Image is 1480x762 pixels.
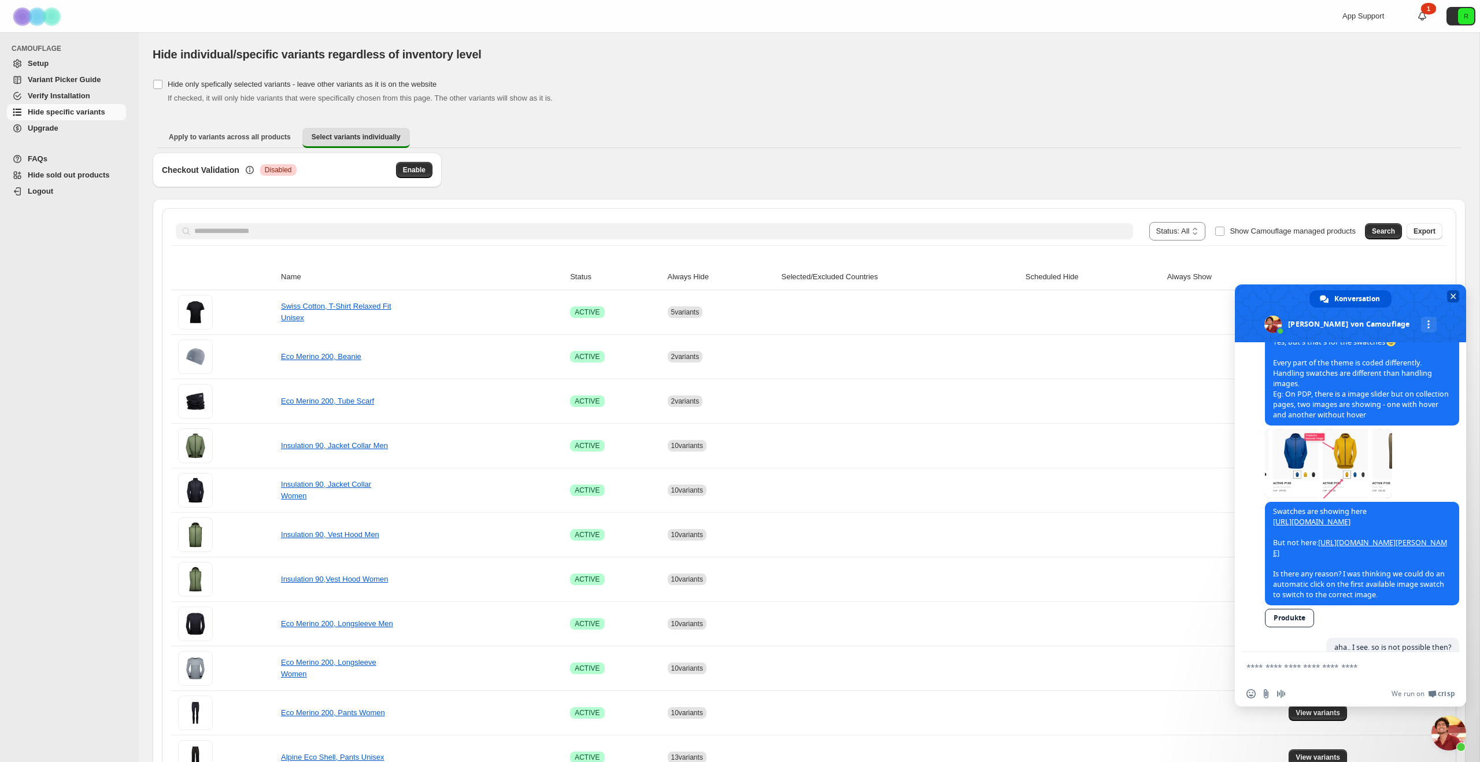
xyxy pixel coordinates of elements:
[178,428,213,463] img: Insulation 90, Jacket Collar Men
[312,132,401,142] span: Select variants individually
[281,753,384,761] a: Alpine Eco Shell, Pants Unisex
[1446,7,1475,25] button: Avatar with initials R
[178,473,213,508] img: Insulation 90, Jacket Collar Women
[1407,223,1442,239] button: Export
[265,165,292,175] span: Disabled
[664,264,778,290] th: Always Hide
[178,606,213,641] img: Eco Merino 200, Longsleeve Men
[281,397,374,405] a: Eco Merino 200, Tube Scarf
[169,132,291,142] span: Apply to variants across all products
[1458,8,1474,24] span: Avatar with initials R
[28,154,47,163] span: FAQs
[1296,753,1340,762] span: View variants
[7,167,126,183] a: Hide sold out products
[178,517,213,552] img: Insulation 90, Vest Hood Men
[671,442,703,450] span: 10 variants
[1416,10,1428,22] a: 1
[9,1,67,32] img: Camouflage
[1296,708,1340,717] span: View variants
[178,295,213,330] img: Swiss Cotton, T-Shirt Relaxed Fit Unisex
[1447,290,1459,302] span: Chat schließen
[671,709,703,717] span: 10 variants
[1421,3,1436,14] div: 1
[1230,227,1356,235] span: Show Camouflage managed products
[28,59,49,68] span: Setup
[281,530,379,539] a: Insulation 90, Vest Hood Men
[1421,317,1437,332] div: Mehr Kanäle
[1273,337,1449,420] span: Yes, but's that's for the swatches Every part of the theme is coded differently. Handling swatche...
[1246,662,1429,672] textarea: Verfassen Sie Ihre Nachricht…
[162,164,239,176] h3: Checkout Validation
[1414,227,1435,236] span: Export
[575,486,600,495] span: ACTIVE
[281,619,393,628] a: Eco Merino 200, Longsleeve Men
[28,75,101,84] span: Variant Picker Guide
[178,384,213,419] img: Eco Merino 200, Tube Scarf
[178,696,213,730] img: Eco Merino 200, Pants Women
[575,664,600,673] span: ACTIVE
[7,104,126,120] a: Hide specific variants
[7,56,126,72] a: Setup
[575,575,600,584] span: ACTIVE
[7,72,126,88] a: Variant Picker Guide
[1334,642,1451,652] span: aha.. I see. so is not possible then?
[168,80,436,88] span: Hide only spefically selected variants - leave other variants as it is on the website
[671,753,703,761] span: 13 variants
[168,94,553,102] span: If checked, it will only hide variants that were specifically chosen from this page. The other va...
[1261,689,1271,698] span: Datei senden
[281,441,388,450] a: Insulation 90, Jacket Collar Men
[7,88,126,104] a: Verify Installation
[281,575,388,583] a: Insulation 90,Vest Hood Women
[567,264,664,290] th: Status
[7,120,126,136] a: Upgrade
[1309,290,1392,308] div: Konversation
[277,264,567,290] th: Name
[1334,290,1380,308] span: Konversation
[1392,689,1455,698] a: We run onCrisp
[178,339,213,374] img: Eco Merino 200, Beanie
[671,397,700,405] span: 2 variants
[1276,689,1286,698] span: Audionachricht aufzeichnen
[575,708,600,717] span: ACTIVE
[778,264,1022,290] th: Selected/Excluded Countries
[1164,264,1286,290] th: Always Show
[1392,689,1424,698] span: We run on
[671,620,703,628] span: 10 variants
[575,619,600,628] span: ACTIVE
[575,397,600,406] span: ACTIVE
[153,48,482,61] span: Hide individual/specific variants regardless of inventory level
[671,486,703,494] span: 10 variants
[1246,689,1256,698] span: Einen Emoji einfügen
[28,124,58,132] span: Upgrade
[7,183,126,199] a: Logout
[403,165,425,175] span: Enable
[1342,12,1384,20] span: App Support
[28,91,90,100] span: Verify Installation
[671,575,703,583] span: 10 variants
[575,352,600,361] span: ACTIVE
[178,651,213,686] img: Eco Merino 200, Longsleeve Women
[7,151,126,167] a: FAQs
[575,441,600,450] span: ACTIVE
[1289,705,1347,721] button: View variants
[178,562,213,597] img: Insulation 90,Vest Hood Women
[281,352,361,361] a: Eco Merino 200, Beanie
[575,753,600,762] span: ACTIVE
[396,162,432,178] button: Enable
[1265,609,1314,627] a: Produkte
[575,308,600,317] span: ACTIVE
[281,302,391,322] a: Swiss Cotton, T-Shirt Relaxed Fit Unisex
[28,187,53,195] span: Logout
[302,128,410,148] button: Select variants individually
[160,128,300,146] button: Apply to variants across all products
[12,44,131,53] span: CAMOUFLAGE
[671,353,700,361] span: 2 variants
[1464,13,1468,20] text: R
[671,531,703,539] span: 10 variants
[671,308,700,316] span: 5 variants
[1273,506,1447,600] span: Swatches are showing here But not here: Is there any reason? I was thinking we could do an automa...
[1372,227,1395,236] span: Search
[1273,517,1350,527] a: [URL][DOMAIN_NAME]
[575,530,600,539] span: ACTIVE
[281,480,371,500] a: Insulation 90, Jacket Collar Women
